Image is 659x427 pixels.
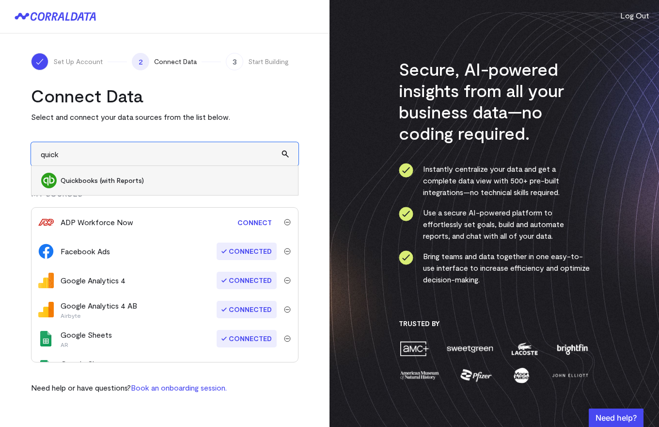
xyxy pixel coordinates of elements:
span: Start Building [248,57,289,66]
h2: Connect Data [31,85,298,106]
img: moon-juice-c312e729.png [512,367,531,384]
p: Select and connect your data sources from the list below. [31,111,298,123]
input: Search and add other data sources [31,142,298,166]
div: Google Analytics 4 AB [61,300,137,319]
a: Connect [233,213,277,231]
span: Connected [217,272,277,289]
div: Facebook Ads [61,246,110,257]
img: trash-40e54a27.svg [284,277,291,284]
img: ico-check-circle-4b19435c.svg [399,163,413,178]
img: trash-40e54a27.svg [284,306,291,313]
img: pfizer-e137f5fc.png [459,367,493,384]
img: sweetgreen-1d1fb32c.png [446,340,494,357]
img: google_sheets-5a4bad8e.svg [38,360,54,376]
div: MY SOURCES [31,188,298,207]
img: amc-0b11a8f1.png [399,340,430,357]
div: Google Sheets [61,358,112,378]
img: facebook_ads-56946ca1.svg [38,244,54,259]
button: Log Out [620,10,649,21]
h3: Trusted By [399,319,590,328]
span: Connect Data [154,57,197,66]
img: amnh-5afada46.png [399,367,440,384]
li: Bring teams and data together in one easy-to-use interface to increase efficiency and optimize de... [399,250,590,285]
h3: Secure, AI-powered insights from all your business data—no coding required. [399,58,590,144]
div: ADP Workforce Now [61,216,133,228]
span: Set Up Account [53,57,103,66]
span: Connected [217,301,277,318]
img: google_sheets-5a4bad8e.svg [38,331,54,346]
span: 3 [226,53,243,70]
img: brightfin-a251e171.png [555,340,590,357]
span: Quickbooks (with Reports) [61,176,288,185]
div: Google Sheets [61,329,112,348]
img: john-elliott-25751c40.png [550,367,590,384]
div: Google Analytics 4 [61,275,126,286]
img: adp_workforce_now-bfdfed5b.svg [38,219,54,226]
img: trash-40e54a27.svg [284,248,291,255]
img: google_analytics_4-4ee20295.svg [38,273,54,288]
span: Connected [217,330,277,347]
li: Instantly centralize your data and get a complete data view with 500+ pre-built integrations—no t... [399,163,590,198]
span: 2 [132,53,149,70]
img: ico-check-white-5ff98cb1.svg [35,57,45,66]
p: Airbyte [61,312,137,319]
img: google_analytics_4-fc05114a.png [38,302,54,317]
a: Connect [233,359,277,377]
img: trash-40e54a27.svg [284,219,291,226]
img: ico-check-circle-4b19435c.svg [399,207,413,221]
img: Quickbooks (with Reports) [41,173,57,188]
p: AR [61,341,112,348]
img: ico-check-circle-4b19435c.svg [399,250,413,265]
a: Book an onboarding session. [131,383,227,392]
span: Connected [217,243,277,260]
p: Need help or have questions? [31,382,227,394]
li: Use a secure AI-powered platform to effortlessly set goals, build and automate reports, and chat ... [399,207,590,242]
img: trash-40e54a27.svg [284,335,291,342]
img: lacoste-7a6b0538.png [510,340,539,357]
